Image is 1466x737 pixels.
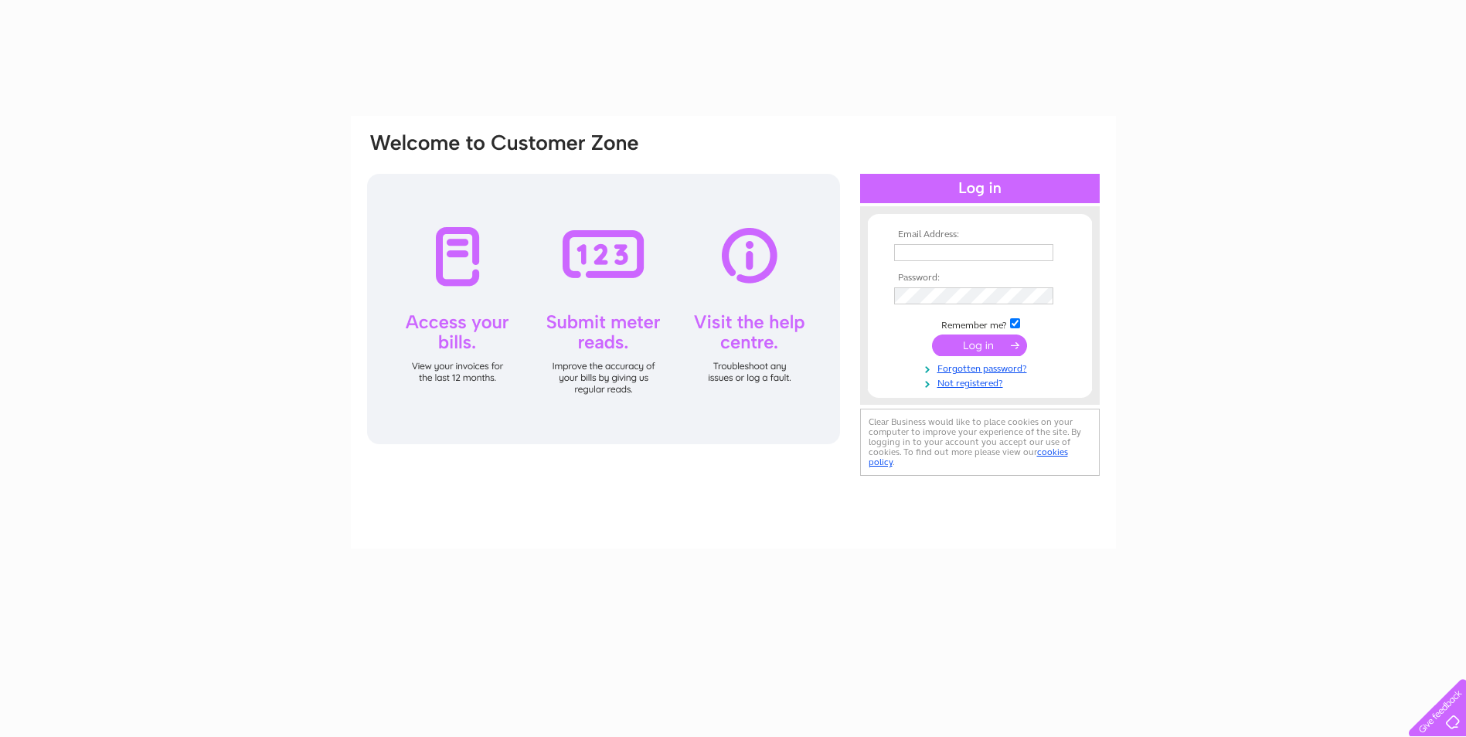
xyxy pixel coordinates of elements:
[890,229,1070,240] th: Email Address:
[869,447,1068,467] a: cookies policy
[894,360,1070,375] a: Forgotten password?
[890,316,1070,331] td: Remember me?
[860,409,1100,476] div: Clear Business would like to place cookies on your computer to improve your experience of the sit...
[890,273,1070,284] th: Password:
[932,335,1027,356] input: Submit
[894,375,1070,389] a: Not registered?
